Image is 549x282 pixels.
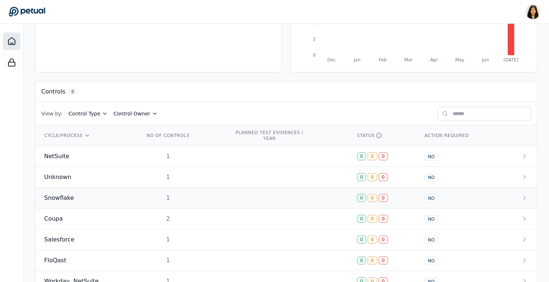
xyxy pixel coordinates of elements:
[145,256,191,265] div: 1
[379,215,388,223] div: 0
[44,256,66,265] span: FloQast
[145,235,191,244] div: 1
[145,133,191,138] div: NO OF CONTROLS
[3,54,20,71] a: SOC
[44,235,74,244] span: Salesforce
[379,236,388,244] div: 0
[425,215,438,223] div: NO
[379,256,388,264] div: 0
[313,53,316,58] tspan: 0
[44,152,69,161] span: NetSuite
[368,173,377,181] div: 0
[327,57,336,62] tspan: Dec
[69,110,108,117] button: Control Type
[353,57,361,62] tspan: Jan
[379,152,388,160] div: 0
[357,215,366,223] div: 0
[68,88,77,95] span: 8
[145,173,191,182] div: 1
[379,57,387,62] tspan: Feb
[425,257,438,265] div: NO
[425,236,438,244] div: NO
[416,125,502,146] th: ACTION REQUIRED
[114,110,158,117] button: Control Owner
[425,174,438,182] div: NO
[379,194,388,202] div: 0
[44,194,74,202] span: Snowflake
[481,57,489,62] tspan: Jun
[425,153,438,161] div: NO
[368,256,377,264] div: 0
[368,152,377,160] div: 0
[313,37,316,42] tspan: 2
[368,215,377,223] div: 0
[145,152,191,161] div: 1
[357,133,407,138] div: STATUS
[145,214,191,223] div: 2
[425,194,438,202] div: NO
[404,57,413,62] tspan: Mar
[44,133,127,138] div: CYCLE/PROCESS
[379,173,388,181] div: 0
[145,194,191,202] div: 1
[313,20,316,26] tspan: 4
[9,7,45,17] a: Go to Dashboard
[357,173,366,181] div: 0
[526,4,540,19] img: Renee Park
[368,236,377,244] div: 0
[504,57,519,62] tspan: [DATE]
[44,214,63,223] span: Coupa
[455,57,464,62] tspan: May
[368,194,377,202] div: 0
[357,256,366,264] div: 0
[41,110,63,117] span: View by:
[357,152,366,160] div: 0
[357,194,366,202] div: 0
[357,236,366,244] div: 0
[41,87,65,96] h3: Controls
[3,33,20,50] a: Dashboard
[234,130,304,141] div: PLANNED TEST EVIDENCES / YEAR
[430,57,438,62] tspan: Apr
[44,173,71,182] span: Unknown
